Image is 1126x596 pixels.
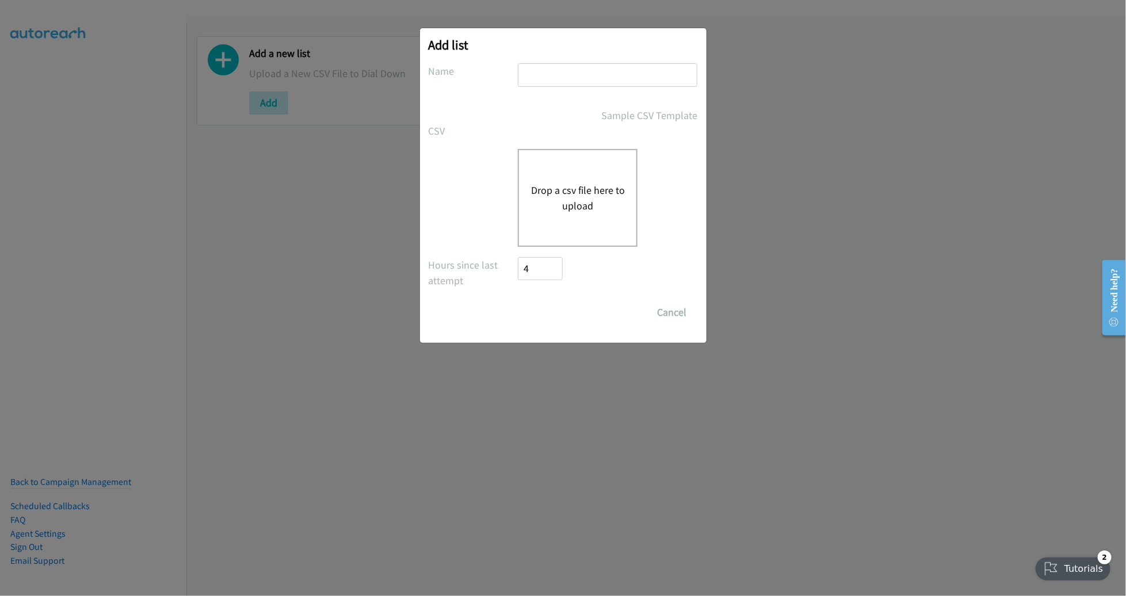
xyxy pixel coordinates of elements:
button: Drop a csv file here to upload [530,182,625,213]
a: Sample CSV Template [602,108,698,123]
h2: Add list [429,37,698,53]
button: Cancel [647,301,698,324]
iframe: Checklist [1029,546,1117,587]
label: CSV [429,123,518,139]
label: Hours since last attempt [429,257,518,288]
label: Name [429,63,518,79]
iframe: Resource Center [1093,252,1126,343]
